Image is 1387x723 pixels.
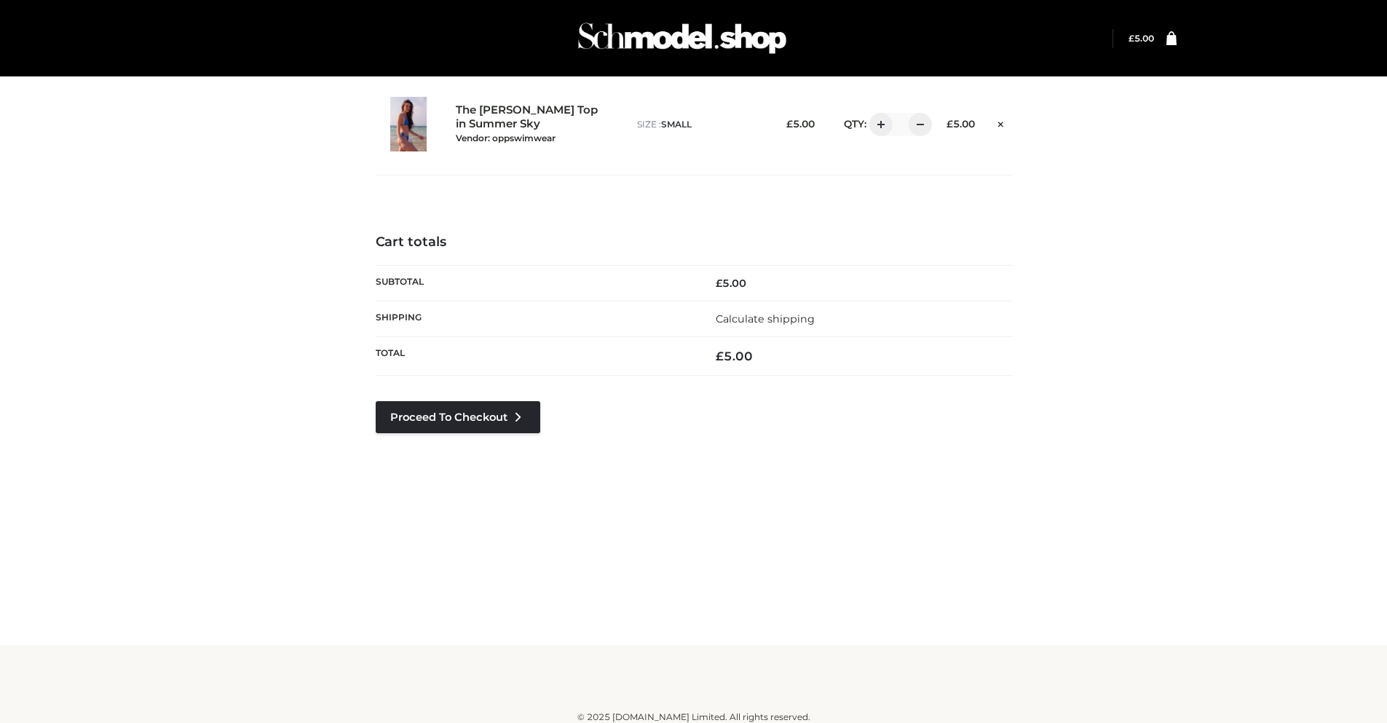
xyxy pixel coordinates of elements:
[947,118,953,130] span: £
[786,118,793,130] span: £
[1129,33,1134,44] span: £
[661,119,692,130] span: SMALL
[573,9,791,67] img: Schmodel Admin 964
[376,234,1012,250] h4: Cart totals
[829,113,922,136] div: QTY:
[716,277,722,290] span: £
[716,349,724,363] span: £
[637,118,762,131] p: size :
[376,401,540,433] a: Proceed to Checkout
[1129,33,1154,44] bdi: 5.00
[456,103,606,144] a: The [PERSON_NAME] Top in Summer SkyVendor: oppswimwear
[716,312,815,325] a: Calculate shipping
[716,277,746,290] bdi: 5.00
[456,133,556,143] small: Vendor: oppswimwear
[376,301,694,336] th: Shipping
[376,337,694,376] th: Total
[716,349,753,363] bdi: 5.00
[376,265,694,301] th: Subtotal
[989,113,1011,132] a: Remove this item
[947,118,975,130] bdi: 5.00
[1129,33,1154,44] a: £5.00
[786,118,815,130] bdi: 5.00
